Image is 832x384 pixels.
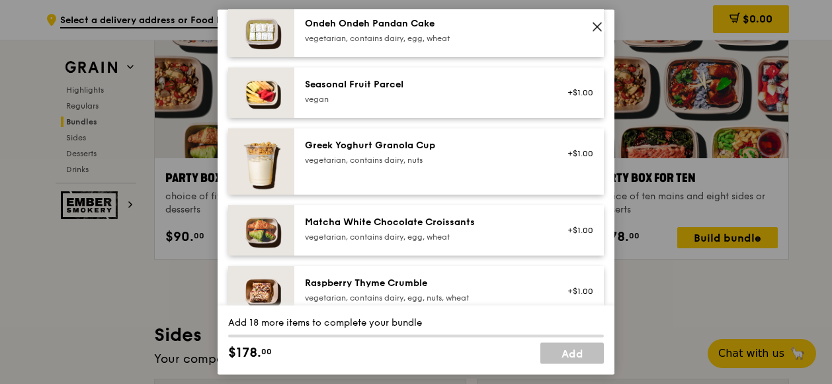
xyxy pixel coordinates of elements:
[228,7,294,58] img: daily_normal_Ondeh_Ondeh_Pandan_Cake-HORZ.jpg
[305,277,542,291] div: Raspberry Thyme Crumble
[305,232,542,243] div: vegetarian, contains dairy, egg, wheat
[228,343,261,363] span: $178.
[558,287,593,297] div: +$1.00
[305,216,542,230] div: Matcha White Chocolate Croissants
[305,156,542,166] div: vegetarian, contains dairy, nuts
[305,293,542,304] div: vegetarian, contains dairy, egg, nuts, wheat
[305,95,542,105] div: vegan
[228,206,294,256] img: daily_normal_Matcha_White_Chocolate_Croissants-HORZ.jpg
[305,18,542,31] div: Ondeh Ondeh Pandan Cake
[558,149,593,160] div: +$1.00
[261,346,272,357] span: 00
[305,140,542,153] div: Greek Yoghurt Granola Cup
[558,88,593,99] div: +$1.00
[305,34,542,44] div: vegetarian, contains dairy, egg, wheat
[305,79,542,92] div: Seasonal Fruit Parcel
[228,68,294,119] img: daily_normal_Seasonal_Fruit_Parcel__Horizontal_.jpg
[558,226,593,236] div: +$1.00
[228,316,604,330] div: Add 18 more items to complete your bundle
[228,129,294,195] img: daily_normal_Greek_Yoghurt_Granola_Cup.jpeg
[540,343,604,364] a: Add
[228,267,294,317] img: daily_normal_Raspberry_Thyme_Crumble__Horizontal_.jpg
